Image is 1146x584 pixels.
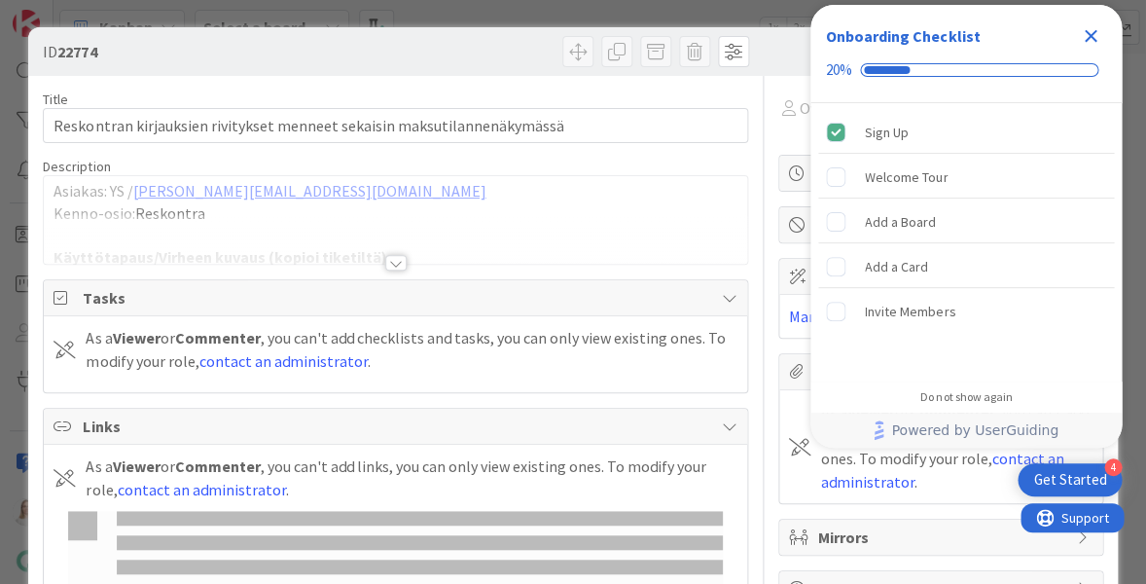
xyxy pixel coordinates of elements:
[865,121,909,144] div: Sign Up
[818,111,1114,154] div: Sign Up is complete.
[117,480,285,499] a: contact an administrator
[1075,20,1106,52] div: Close Checklist
[820,413,1112,448] a: Powered by UserGuiding
[818,156,1114,199] div: Welcome Tour is incomplete.
[57,42,96,61] b: 22774
[865,210,936,234] div: Add a Board
[1018,463,1122,496] div: Open Get Started checklist, remaining modules: 4
[810,103,1122,377] div: Checklist items
[134,203,204,223] span: Reskontra
[54,202,736,225] p: Kenno-osio:
[810,5,1122,448] div: Checklist Container
[83,415,711,438] span: Links
[891,419,1058,442] span: Powered by UserGuiding
[920,389,1012,405] div: Do not show again
[1104,458,1122,476] div: 4
[198,351,367,371] a: contact an administrator
[826,61,852,79] div: 20%
[174,456,260,476] b: Commenter
[54,180,736,202] p: Asiakas: YS /
[789,307,939,326] a: Manage Custom Fields
[818,245,1114,288] div: Add a Card is incomplete.
[818,526,1067,549] span: Mirrors
[1033,470,1106,490] div: Get Started
[865,300,955,323] div: Invite Members
[41,3,89,26] span: Support
[818,201,1114,243] div: Add a Board is incomplete.
[83,286,711,310] span: Tasks
[112,328,160,347] b: Viewer
[43,108,747,143] input: type card name here...
[112,456,160,476] b: Viewer
[43,40,96,63] span: ID
[818,290,1114,333] div: Invite Members is incomplete.
[43,158,110,175] span: Description
[86,326,736,373] div: As a or , you can't add checklists and tasks, you can only view existing ones. To modify your rol...
[826,61,1106,79] div: Checklist progress: 20%
[810,413,1122,448] div: Footer
[174,328,260,347] b: Commenter
[43,91,68,108] label: Title
[132,181,485,201] a: [PERSON_NAME][EMAIL_ADDRESS][DOMAIN_NAME]
[865,165,948,189] div: Welcome Tour
[800,96,843,120] span: Owner
[86,455,736,501] div: As a or , you can't add links, you can only view existing ones. To modify your role, .
[826,24,980,48] div: Onboarding Checklist
[865,255,928,278] div: Add a Card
